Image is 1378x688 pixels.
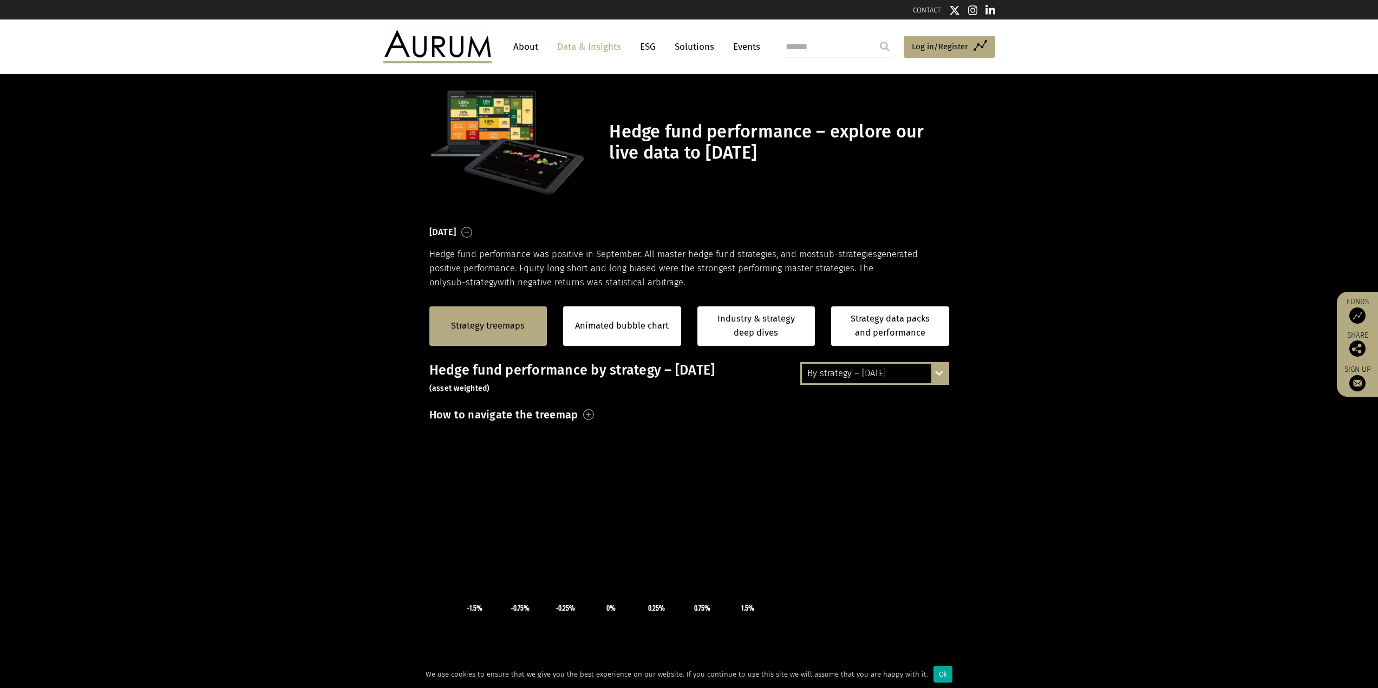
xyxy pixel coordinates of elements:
h1: Hedge fund performance – explore our live data to [DATE] [609,121,946,163]
a: Data & Insights [552,37,626,57]
a: Strategy data packs and performance [831,306,949,346]
a: Animated bubble chart [575,319,669,333]
h3: How to navigate the treemap [429,405,578,424]
h3: Hedge fund performance by strategy – [DATE] [429,362,949,395]
a: ESG [635,37,661,57]
input: Submit [874,36,896,57]
img: Aurum [383,30,492,63]
a: Log in/Register [904,36,995,58]
div: Ok [933,666,952,683]
a: Funds [1342,297,1373,324]
a: About [508,37,544,57]
img: Sign up to our newsletter [1349,375,1366,391]
span: sub-strategies [819,249,877,259]
a: Sign up [1342,365,1373,391]
div: Share [1342,332,1373,357]
span: Log in/Register [912,40,968,53]
a: CONTACT [913,6,941,14]
img: Share this post [1349,340,1366,357]
img: Twitter icon [949,5,960,16]
a: Solutions [669,37,720,57]
a: Industry & strategy deep dives [697,306,815,346]
img: Linkedin icon [985,5,995,16]
a: Strategy treemaps [451,319,525,333]
a: Events [728,37,760,57]
small: (asset weighted) [429,384,490,393]
img: Access Funds [1349,307,1366,324]
img: Instagram icon [968,5,978,16]
div: By strategy – [DATE] [802,364,948,383]
p: Hedge fund performance was positive in September. All master hedge fund strategies, and most gene... [429,247,949,290]
h3: [DATE] [429,224,456,240]
span: sub-strategy [447,277,498,287]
